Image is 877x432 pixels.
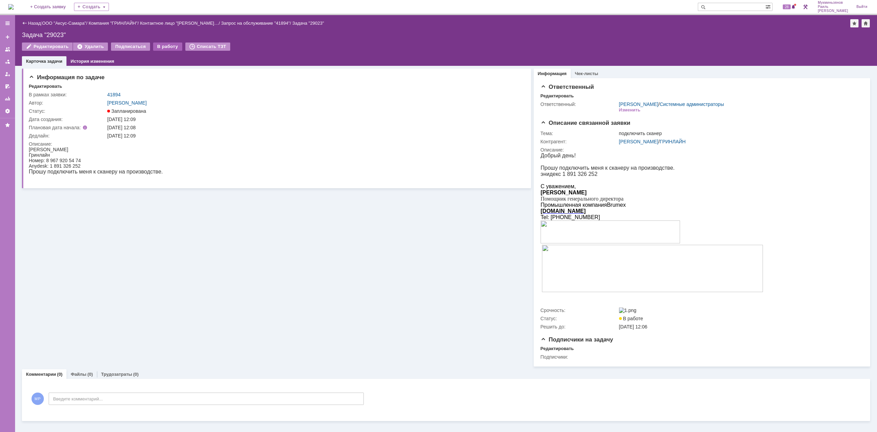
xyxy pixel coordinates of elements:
div: Автор: [29,100,106,106]
div: Добавить в избранное [850,19,859,27]
a: Запрос на обслуживание "41894" [221,21,290,26]
a: Создать заявку [2,32,13,43]
a: Карточка задачи [26,59,62,64]
a: Назад [28,21,41,26]
a: [PERSON_NAME] [619,139,658,144]
div: / [140,21,221,26]
div: Сделать домашней страницей [862,19,870,27]
a: История изменения [71,59,114,64]
img: download [1,92,222,140]
div: Подписчики: [541,354,618,360]
span: Ответственный [541,84,594,90]
div: Решить до: [541,324,618,329]
div: В рамках заявки: [29,92,106,97]
a: Чек-листы [575,71,598,76]
span: [PERSON_NAME] [818,9,848,13]
a: Заявки в моей ответственности [2,56,13,67]
div: Ответственный: [541,101,618,107]
a: Файлы [71,372,86,377]
a: Перейти на домашнюю страницу [8,4,14,10]
div: [DATE] 12:08 [107,125,519,130]
a: Компания "ГРИНЛАЙН" [89,21,138,26]
div: / [42,21,89,26]
span: МР [32,393,44,405]
a: Мои заявки [2,69,13,80]
span: 28 [783,4,791,9]
a: Контактное лицо "[PERSON_NAME]… [140,21,219,26]
div: Задача "29023" [22,32,870,38]
a: Комментарии [26,372,56,377]
span: Запланирована [107,108,146,114]
span: : [PHONE_NUMBER] [7,62,59,68]
div: | [41,20,42,25]
img: 1.png [619,308,637,313]
div: Плановая дата начала: [29,125,98,130]
div: Описание: [541,147,860,153]
div: Создать [74,3,109,11]
span: Описание связанной заявки [541,120,630,126]
a: [PERSON_NAME] [107,100,147,106]
span: Brumex [66,49,85,55]
span: Подписчики на задачу [541,336,613,343]
div: Изменить [619,107,641,113]
div: [DATE] 12:09 [107,117,519,122]
span: Расширенный поиск [765,3,772,10]
div: Статус: [29,108,106,114]
div: Дедлайн: [29,133,106,139]
span: [DATE] 12:06 [619,324,647,329]
a: 41894 [107,92,121,97]
div: подключить сканер [619,131,859,136]
div: Редактировать [29,84,62,89]
div: / [619,101,724,107]
span: В работе [619,316,643,321]
div: [DATE] 12:09 [107,133,519,139]
div: Тема: [541,131,618,136]
a: Перейти в интерфейс администратора [801,3,810,11]
img: logo [8,4,14,10]
div: Контрагент: [541,139,618,144]
div: Статус: [541,316,618,321]
div: / [619,139,859,144]
span: Мукминьзянов [818,1,848,5]
div: / [89,21,140,26]
a: Системные администраторы [660,101,724,107]
div: (0) [87,372,93,377]
span: Раиль [818,5,848,9]
div: Описание: [29,141,520,147]
a: ГРИНЛАЙН [660,139,686,144]
div: (0) [57,372,63,377]
a: Заявки на командах [2,44,13,55]
a: Информация [538,71,567,76]
div: Редактировать [541,93,574,99]
a: [PERSON_NAME] [619,101,658,107]
a: Мои согласования [2,81,13,92]
a: Отчеты [2,93,13,104]
div: Задача "29023" [292,21,324,26]
div: Срочность: [541,308,618,313]
a: ООО "Аксус-Самара" [42,21,86,26]
span: Информация по задаче [29,74,104,81]
div: Дата создания: [29,117,106,122]
a: Настройки [2,106,13,117]
div: / [221,21,292,26]
a: Трудозатраты [101,372,132,377]
div: (0) [133,372,139,377]
div: Редактировать [541,346,574,351]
